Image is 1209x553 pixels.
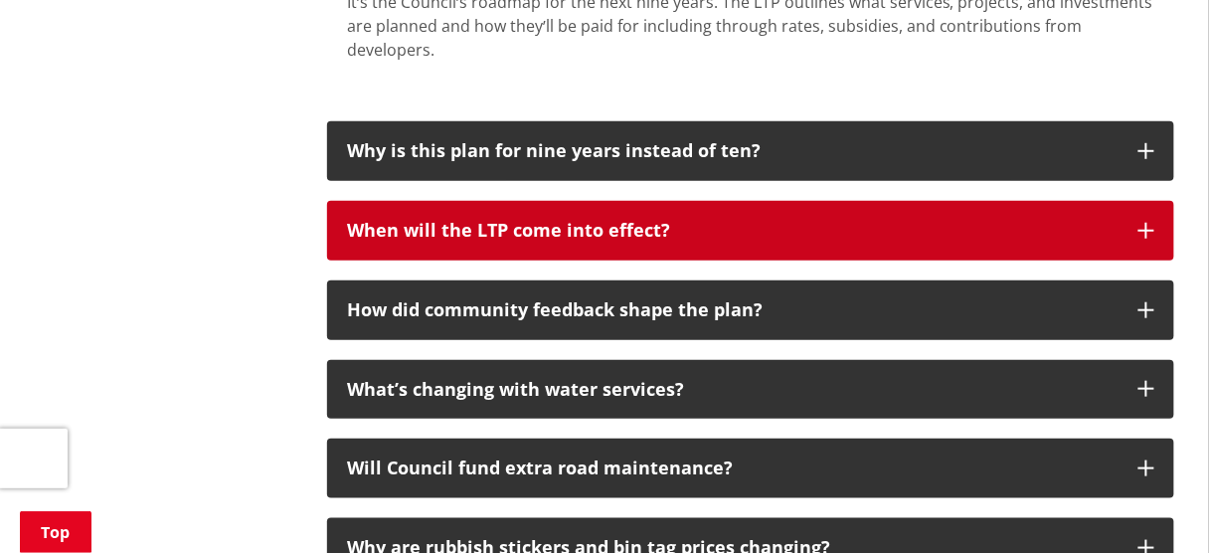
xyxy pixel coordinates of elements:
[347,221,1119,241] div: When will the LTP come into effect?
[327,201,1174,261] button: When will the LTP come into effect?
[327,360,1174,420] button: What’s changing with water services?
[347,300,1119,320] div: How did community feedback shape the plan?
[347,459,1119,478] div: Will Council fund extra road maintenance?
[327,439,1174,498] button: Will Council fund extra road maintenance?
[327,280,1174,340] button: How did community feedback shape the plan?
[327,121,1174,181] button: Why is this plan for nine years instead of ten?
[347,380,1119,400] div: What’s changing with water services?
[1118,469,1189,541] iframe: Messenger Launcher
[20,511,91,553] a: Top
[347,141,1119,161] div: Why is this plan for nine years instead of ten?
